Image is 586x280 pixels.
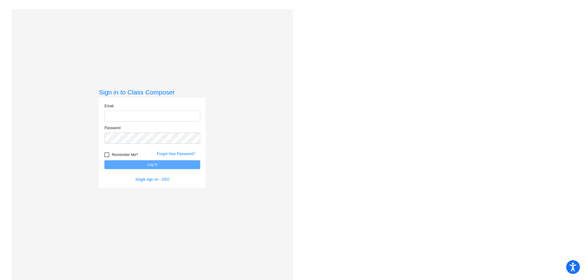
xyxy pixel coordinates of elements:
[104,103,114,109] label: Email
[104,125,121,131] label: Password
[136,177,169,182] a: Single sign on - SSO
[104,160,200,169] button: Log In
[157,152,195,156] a: Forgot Your Password?
[112,151,138,158] span: Remember Me?
[99,88,206,96] h3: Sign in to Class Composer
